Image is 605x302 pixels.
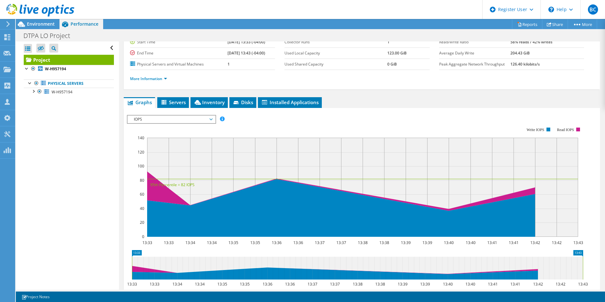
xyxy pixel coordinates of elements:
[444,240,453,245] text: 13:40
[387,61,397,67] b: 0 GiB
[510,50,530,56] b: 204.43 GiB
[172,281,182,287] text: 13:34
[588,4,598,15] span: BC
[21,32,80,39] h1: DTPA LO Project
[542,19,568,29] a: Share
[194,99,225,105] span: Inventory
[164,240,173,245] text: 13:33
[17,293,54,301] a: Project Notes
[488,281,497,287] text: 13:41
[487,240,497,245] text: 13:41
[379,240,389,245] text: 13:38
[315,240,324,245] text: 13:37
[330,281,340,287] text: 13:37
[24,79,114,88] a: Physical Servers
[578,281,588,287] text: 13:43
[142,234,144,239] text: 0
[397,281,407,287] text: 13:39
[401,240,410,245] text: 13:39
[140,192,144,197] text: 60
[387,50,407,56] b: 123.00 GiB
[285,281,295,287] text: 13:36
[185,240,195,245] text: 13:34
[250,240,260,245] text: 13:35
[552,240,561,245] text: 13:42
[27,21,55,27] span: Environment
[533,281,543,287] text: 13:42
[307,281,317,287] text: 13:37
[336,240,346,245] text: 13:37
[138,135,144,141] text: 140
[52,89,72,95] span: W-H957194
[228,50,265,56] b: [DATE] 13:43 (-04:00)
[142,240,152,245] text: 13:33
[217,281,227,287] text: 13:35
[422,240,432,245] text: 13:39
[465,240,475,245] text: 13:40
[262,281,272,287] text: 13:36
[510,61,540,67] b: 126.40 kilobits/s
[24,88,114,96] a: W-H957194
[140,220,144,225] text: 20
[138,163,144,169] text: 100
[149,281,159,287] text: 13:33
[233,99,253,105] span: Disks
[160,99,186,105] span: Servers
[510,39,552,45] b: 58% reads / 42% writes
[284,61,387,67] label: Used Shared Capacity
[24,55,114,65] a: Project
[131,116,212,123] span: IOPS
[465,281,475,287] text: 13:40
[228,39,265,45] b: [DATE] 13:33 (-04:00)
[207,240,216,245] text: 13:34
[130,61,228,67] label: Physical Servers and Virtual Machines
[568,19,597,29] a: More
[443,281,452,287] text: 13:40
[439,50,511,56] label: Average Daily Write
[512,19,542,29] a: Reports
[127,281,137,287] text: 13:33
[127,99,152,105] span: Graphs
[510,281,520,287] text: 13:41
[24,65,114,73] a: W-H957194
[557,128,574,132] text: Read IOPS
[130,50,228,56] label: End Time
[352,281,362,287] text: 13:38
[140,178,144,183] text: 80
[261,99,319,105] span: Installed Applications
[271,240,281,245] text: 13:36
[71,21,98,27] span: Performance
[228,240,238,245] text: 13:35
[555,281,565,287] text: 13:42
[375,281,385,287] text: 13:38
[293,240,303,245] text: 13:36
[284,50,387,56] label: Used Local Capacity
[195,281,204,287] text: 13:34
[527,128,544,132] text: Write IOPS
[228,61,230,67] b: 1
[508,240,518,245] text: 13:41
[387,39,390,45] b: 1
[45,66,66,72] b: W-H957194
[439,61,511,67] label: Peak Aggregate Network Throughput
[420,281,430,287] text: 13:39
[358,240,367,245] text: 13:38
[138,149,144,155] text: 120
[140,206,144,211] text: 40
[530,240,540,245] text: 13:42
[130,76,167,81] a: More Information
[573,240,583,245] text: 13:43
[284,39,387,45] label: Collector Runs
[240,281,249,287] text: 13:35
[439,39,511,45] label: Read/Write Ratio
[150,182,195,187] text: 95th Percentile = 82 IOPS
[548,7,554,12] svg: \n
[130,39,228,45] label: Start Time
